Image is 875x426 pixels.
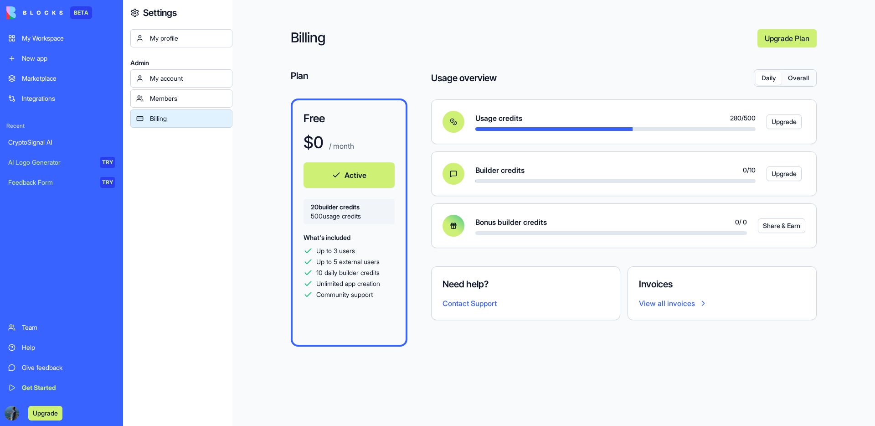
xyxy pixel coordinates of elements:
span: Admin [130,58,232,68]
span: Recent [3,122,120,130]
span: Builder credits [475,165,525,176]
a: Free$0 / monthActive20builder credits500usage creditsWhat's includedUp to 3 usersUp to 5 external... [291,99,407,347]
button: Contact Support [443,298,497,309]
h4: Usage overview [431,72,497,84]
a: Upgrade [767,166,794,181]
a: Upgrade [28,408,62,417]
h4: Plan [291,69,407,82]
span: 500 usage credits [311,212,387,221]
button: Active [304,162,395,188]
div: Help [22,343,115,352]
div: Billing [150,114,226,123]
a: AI Logo GeneratorTRY [3,153,120,171]
a: My profile [130,29,232,47]
button: Upgrade [28,406,62,421]
div: Get Started [22,383,115,392]
span: Unlimited app creation [316,279,380,288]
div: BETA [70,6,92,19]
div: AI Logo Generator [8,158,94,167]
span: 0 / 10 [743,166,756,175]
a: My account [130,69,232,88]
h1: $ 0 [304,133,324,151]
button: Overall [782,72,815,85]
span: Up to 3 users [316,246,355,255]
div: Marketplace [22,74,115,83]
h4: Settings [143,6,177,19]
button: Upgrade [767,166,802,181]
p: / month [327,140,354,151]
span: 10 daily builder credits [316,268,380,277]
div: TRY [100,177,115,188]
div: My account [150,74,226,83]
h4: Invoices [639,278,805,291]
a: Get Started [3,379,120,397]
a: Members [130,89,232,108]
a: My Workspace [3,29,120,47]
span: 280 / 500 [730,114,756,123]
div: My Workspace [22,34,115,43]
a: Upgrade [767,114,794,129]
a: Upgrade Plan [757,29,817,47]
a: Billing [130,109,232,128]
button: Upgrade [767,114,802,129]
span: 0 / 0 [735,218,747,227]
div: Feedback Form [8,178,94,187]
div: New app [22,54,115,63]
span: What's included [304,234,350,241]
a: Help [3,338,120,357]
a: New app [3,49,120,68]
a: Marketplace [3,69,120,88]
span: Usage credits [475,113,522,124]
h3: Free [304,111,395,126]
span: 20 builder credits [311,203,387,212]
div: CryptoSignal AI [8,138,115,147]
a: CryptoSignal AI [3,133,120,151]
div: TRY [100,157,115,168]
span: Community support [316,290,373,299]
a: View all invoices [639,298,805,309]
a: Feedback FormTRY [3,173,120,192]
div: Give feedback [22,363,115,372]
button: Daily [756,72,782,85]
div: My profile [150,34,226,43]
span: Bonus builder credits [475,217,547,228]
a: BETA [6,6,92,19]
button: Share & Earn [758,218,805,233]
div: Integrations [22,94,115,103]
a: Team [3,318,120,337]
a: Integrations [3,89,120,108]
img: logo [6,6,63,19]
h2: Billing [291,29,750,47]
a: Give feedback [3,358,120,377]
div: Members [150,94,226,103]
h4: Need help? [443,278,609,291]
img: ACg8ocInqd5lsLyc0Ieu1AuAY6sImeEOTzJd_H_OPnTCUiIoDN9u-_I=s96-c [5,406,19,421]
div: Team [22,323,115,332]
span: Up to 5 external users [316,257,380,266]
